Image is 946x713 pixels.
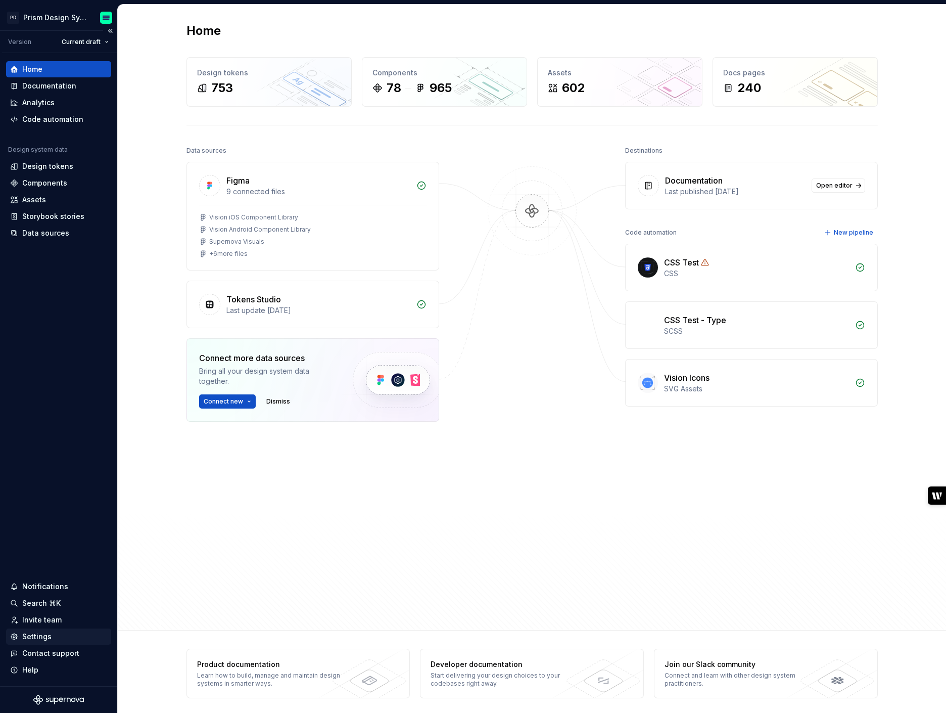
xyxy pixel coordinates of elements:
[22,615,62,625] div: Invite team
[625,226,677,240] div: Code automation
[537,57,702,107] a: Assets602
[23,13,88,23] div: Prism Design System
[665,659,812,670] div: Join our Slack community
[22,228,69,238] div: Data sources
[6,78,111,94] a: Documentation
[209,250,248,258] div: + 6 more files
[6,61,111,77] a: Home
[22,648,79,658] div: Contact support
[57,35,113,49] button: Current draft
[816,182,853,190] span: Open editor
[420,649,644,698] a: Developer documentationStart delivering your design choices to your codebases right away.
[197,659,344,670] div: Product documentation
[372,68,516,78] div: Components
[186,281,439,328] a: Tokens StudioLast update [DATE]
[821,226,878,240] button: New pipeline
[8,146,68,154] div: Design system data
[6,225,111,241] a: Data sources
[6,578,111,595] button: Notifications
[6,629,111,645] a: Settings
[186,23,221,39] h2: Home
[226,187,410,197] div: 9 connected files
[22,598,61,608] div: Search ⌘K
[22,178,67,188] div: Components
[664,269,849,279] div: CSS
[103,24,117,38] button: Collapse sidebar
[209,213,298,221] div: Vision iOS Component Library
[199,394,256,409] button: Connect new
[209,238,264,246] div: Supernova Visuals
[562,80,585,96] div: 602
[197,68,341,78] div: Design tokens
[548,68,692,78] div: Assets
[6,192,111,208] a: Assets
[186,144,226,158] div: Data sources
[431,672,578,688] div: Start delivering your design choices to your codebases right away.
[22,161,73,171] div: Design tokens
[664,314,726,326] div: CSS Test - Type
[226,174,250,187] div: Figma
[654,649,878,698] a: Join our Slack communityConnect and learn with other design system practitioners.
[186,649,410,698] a: Product documentationLearn how to build, manage and maintain design systems in smarter ways.
[226,305,410,316] div: Last update [DATE]
[204,397,243,406] span: Connect new
[431,659,578,670] div: Developer documentation
[22,114,83,124] div: Code automation
[22,632,52,642] div: Settings
[209,226,311,234] div: Vision Android Component Library
[6,645,111,661] button: Contact support
[8,38,31,46] div: Version
[186,57,352,107] a: Design tokens753
[6,175,111,191] a: Components
[665,174,723,187] div: Documentation
[665,187,806,197] div: Last published [DATE]
[22,665,38,675] div: Help
[62,38,101,46] span: Current draft
[199,352,336,364] div: Connect more data sources
[199,366,336,386] div: Bring all your design system data together.
[723,68,867,78] div: Docs pages
[226,293,281,305] div: Tokens Studio
[22,195,46,205] div: Assets
[664,326,849,336] div: SCSS
[262,394,295,409] button: Dismiss
[186,162,439,271] a: Figma9 connected filesVision iOS Component LibraryVision Android Component LibrarySupernova Visua...
[22,81,76,91] div: Documentation
[430,80,452,96] div: 965
[6,662,111,678] button: Help
[6,208,111,225] a: Storybook stories
[387,80,401,96] div: 78
[100,12,112,24] img: Emiliano Rodriguez
[6,111,111,127] a: Code automation
[197,672,344,688] div: Learn how to build, manage and maintain design systems in smarter ways.
[2,7,115,28] button: PDPrism Design SystemEmiliano Rodriguez
[737,80,761,96] div: 240
[22,211,84,221] div: Storybook stories
[664,384,849,394] div: SVG Assets
[22,64,42,74] div: Home
[625,144,663,158] div: Destinations
[665,672,812,688] div: Connect and learn with other design system practitioners.
[22,98,55,108] div: Analytics
[6,612,111,628] a: Invite team
[812,179,865,193] a: Open editor
[664,256,699,269] div: CSS Test
[834,229,873,237] span: New pipeline
[664,372,709,384] div: Vision Icons
[6,595,111,611] button: Search ⌘K
[6,95,111,111] a: Analytics
[362,57,527,107] a: Components78965
[33,695,84,705] svg: Supernova Logo
[211,80,233,96] div: 753
[713,57,878,107] a: Docs pages240
[266,397,290,406] span: Dismiss
[6,158,111,174] a: Design tokens
[7,12,19,24] div: PD
[22,582,68,592] div: Notifications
